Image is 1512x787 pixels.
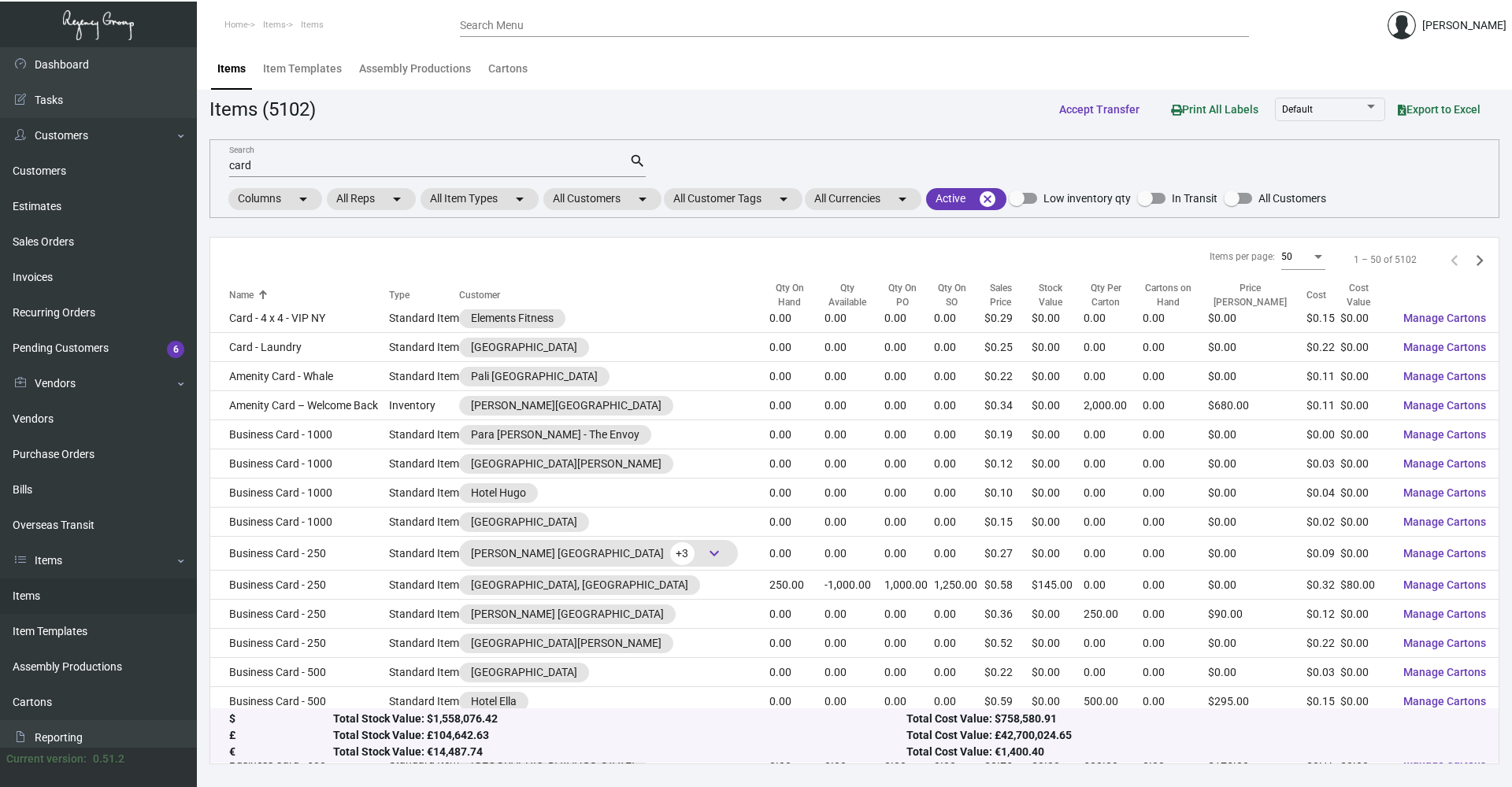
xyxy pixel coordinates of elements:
[1143,420,1209,449] td: 0.00
[1391,449,1499,478] button: Manage Cartons
[1032,282,1084,310] div: Stock Value
[984,333,1032,362] td: $0.25
[769,629,825,658] td: 0.00
[1084,282,1128,310] div: Qty Per Carton
[1084,282,1143,310] div: Qty Per Carton
[389,571,459,600] td: Standard Item
[825,687,884,716] td: 0.00
[1143,658,1209,687] td: 0.00
[1032,629,1084,658] td: $0.00
[1172,189,1217,208] span: In Transit
[389,478,459,508] td: Standard Item
[1306,333,1340,362] td: $0.22
[1208,571,1306,600] td: $0.00
[825,391,884,420] td: 0.00
[1208,600,1306,629] td: $90.00
[1340,600,1391,629] td: $0.00
[774,190,793,209] mat-icon: arrow_drop_down
[984,478,1032,508] td: $0.10
[825,420,884,449] td: 0.00
[389,537,459,571] td: Standard Item
[1208,478,1306,508] td: $0.00
[884,478,935,508] td: 0.00
[884,420,935,449] td: 0.00
[210,508,389,537] td: Business Card - 1000
[1032,304,1084,333] td: $0.00
[1032,658,1084,687] td: $0.00
[471,427,639,443] div: Para [PERSON_NAME] - The Envoy
[769,362,825,391] td: 0.00
[1340,420,1391,449] td: $0.00
[884,537,935,571] td: 0.00
[333,728,906,745] div: Total Stock Value: £104,642.63
[1340,571,1391,600] td: $80.00
[1084,449,1143,478] td: 0.00
[978,190,997,209] mat-icon: cancel
[471,514,577,530] div: [GEOGRAPHIC_DATA]
[471,368,598,385] div: Pali [GEOGRAPHIC_DATA]
[1340,537,1391,571] td: $0.00
[1306,362,1340,391] td: $0.11
[1391,687,1499,715] button: Manage Cartons
[1032,333,1084,362] td: $0.00
[1403,399,1486,412] span: Manage Cartons
[769,282,810,310] div: Qty On Hand
[471,541,726,565] div: [PERSON_NAME] [GEOGRAPHIC_DATA]
[984,362,1032,391] td: $0.22
[1208,537,1306,571] td: $0.00
[1084,333,1143,362] td: 0.00
[664,188,802,210] mat-chip: All Customer Tags
[1143,333,1209,362] td: 0.00
[825,478,884,508] td: 0.00
[301,20,324,30] span: Items
[934,420,984,449] td: 0.00
[1340,282,1391,310] div: Cost Value
[1391,508,1499,536] button: Manage Cartons
[1306,629,1340,658] td: $0.22
[984,391,1032,420] td: $0.34
[471,577,688,593] div: [GEOGRAPHIC_DATA], [GEOGRAPHIC_DATA]
[1306,478,1340,508] td: $0.04
[1340,687,1391,716] td: $0.00
[769,420,825,449] td: 0.00
[1403,637,1486,649] span: Manage Cartons
[210,537,389,571] td: Business Card - 250
[1403,608,1486,620] span: Manage Cartons
[389,449,459,478] td: Standard Item
[1208,282,1292,310] div: Price [PERSON_NAME]
[893,190,912,209] mat-icon: arrow_drop_down
[1032,420,1084,449] td: $0.00
[1282,104,1313,115] span: Default
[1084,600,1143,629] td: 250.00
[471,693,517,710] div: Hotel Ella
[210,449,389,478] td: Business Card - 1000
[825,658,884,687] td: 0.00
[984,658,1032,687] td: $0.22
[327,188,416,210] mat-chip: All Reps
[1306,658,1340,687] td: $0.03
[984,687,1032,716] td: $0.59
[825,362,884,391] td: 0.00
[1340,391,1391,420] td: $0.00
[1143,478,1209,508] td: 0.00
[984,420,1032,449] td: $0.19
[210,600,389,629] td: Business Card - 250
[359,61,471,77] div: Assembly Productions
[1391,600,1499,628] button: Manage Cartons
[1208,449,1306,478] td: $0.00
[224,20,248,30] span: Home
[769,449,825,478] td: 0.00
[825,571,884,600] td: -1,000.00
[1258,189,1326,208] span: All Customers
[1391,629,1499,657] button: Manage Cartons
[210,304,389,333] td: Card - 4 x 4 - VIP NY
[210,362,389,391] td: Amenity Card - Whale
[934,508,984,537] td: 0.00
[389,304,459,333] td: Standard Item
[934,333,984,362] td: 0.00
[210,333,389,362] td: Card - Laundry
[1047,95,1152,124] button: Accept Transfer
[825,449,884,478] td: 0.00
[1208,420,1306,449] td: $0.00
[984,282,1017,310] div: Sales Price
